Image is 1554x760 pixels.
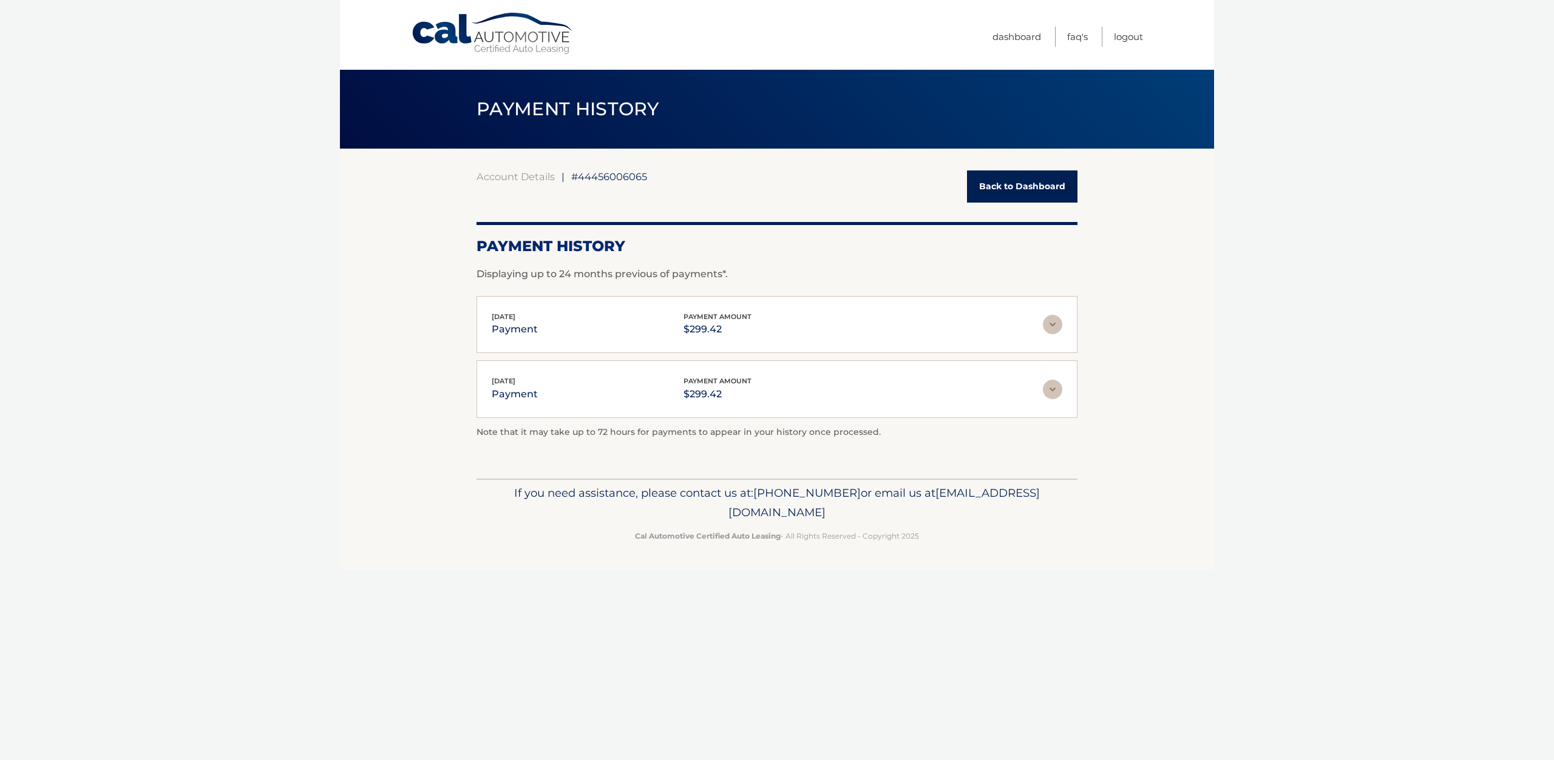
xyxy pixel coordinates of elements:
[477,267,1077,281] p: Displaying up to 24 months previous of payments*.
[492,321,538,338] p: payment
[684,386,752,403] p: $299.42
[477,425,1077,440] p: Note that it may take up to 72 hours for payments to appear in your history once processed.
[1114,27,1143,47] a: Logout
[411,12,575,55] a: Cal Automotive
[477,98,659,120] span: PAYMENT HISTORY
[477,170,555,183] a: Account Details
[635,531,781,540] strong: Cal Automotive Certified Auto Leasing
[492,312,515,321] span: [DATE]
[684,377,752,385] span: payment amount
[562,170,565,183] span: |
[1043,380,1062,399] img: accordion-rest.svg
[753,486,861,500] span: [PHONE_NUMBER]
[477,237,1077,255] h2: Payment History
[992,27,1041,47] a: Dashboard
[492,377,515,385] span: [DATE]
[967,170,1077,203] a: Back to Dashboard
[1067,27,1088,47] a: FAQ's
[684,321,752,338] p: $299.42
[571,170,647,183] span: #44456006065
[1043,315,1062,334] img: accordion-rest.svg
[484,483,1070,522] p: If you need assistance, please contact us at: or email us at
[484,530,1070,542] p: - All Rights Reserved - Copyright 2025
[492,386,538,403] p: payment
[684,312,752,321] span: payment amount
